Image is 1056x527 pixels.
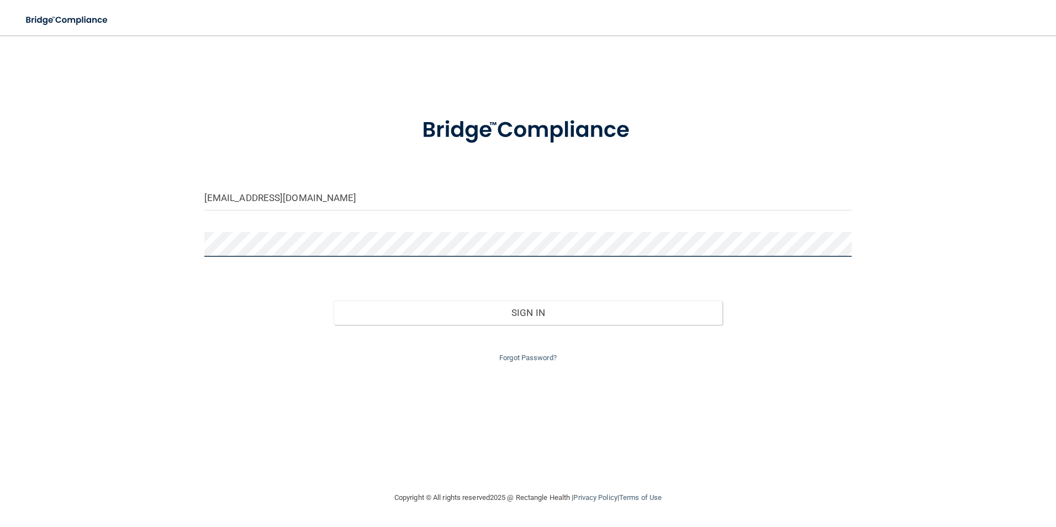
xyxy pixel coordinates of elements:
[499,354,557,362] a: Forgot Password?
[334,301,722,325] button: Sign In
[326,480,730,515] div: Copyright © All rights reserved 2025 @ Rectangle Health | |
[619,493,662,502] a: Terms of Use
[17,9,118,31] img: bridge_compliance_login_screen.278c3ca4.svg
[204,186,852,210] input: Email
[573,493,617,502] a: Privacy Policy
[865,449,1043,493] iframe: Drift Widget Chat Controller
[399,102,657,159] img: bridge_compliance_login_screen.278c3ca4.svg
